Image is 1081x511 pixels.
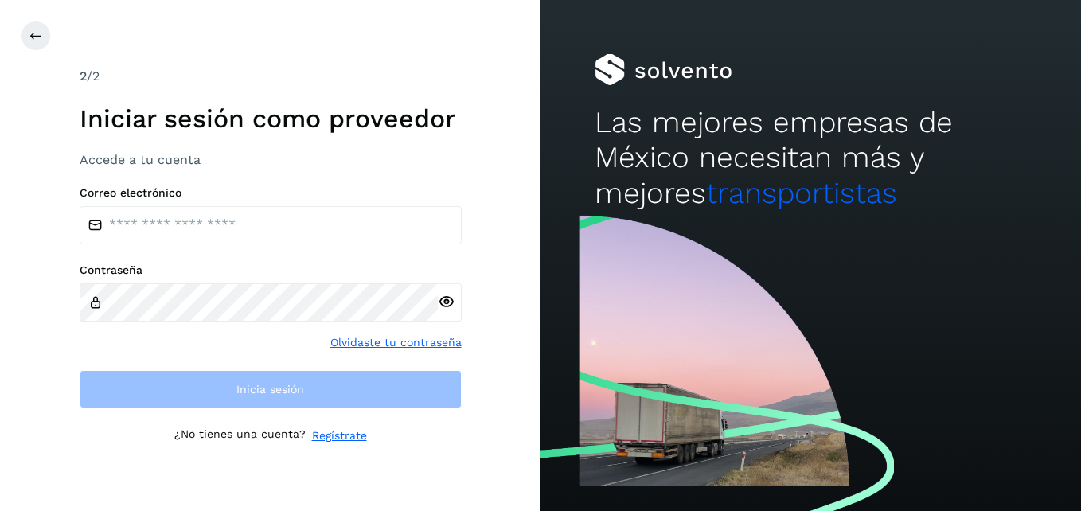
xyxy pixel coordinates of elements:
div: /2 [80,67,462,86]
span: 2 [80,68,87,84]
button: Inicia sesión [80,370,462,408]
a: Olvidaste tu contraseña [330,334,462,351]
span: transportistas [706,176,897,210]
label: Correo electrónico [80,186,462,200]
a: Regístrate [312,427,367,444]
p: ¿No tienes una cuenta? [174,427,306,444]
h1: Iniciar sesión como proveedor [80,103,462,134]
h3: Accede a tu cuenta [80,152,462,167]
span: Inicia sesión [236,384,304,395]
h2: Las mejores empresas de México necesitan más y mejores [595,105,1027,211]
label: Contraseña [80,263,462,277]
